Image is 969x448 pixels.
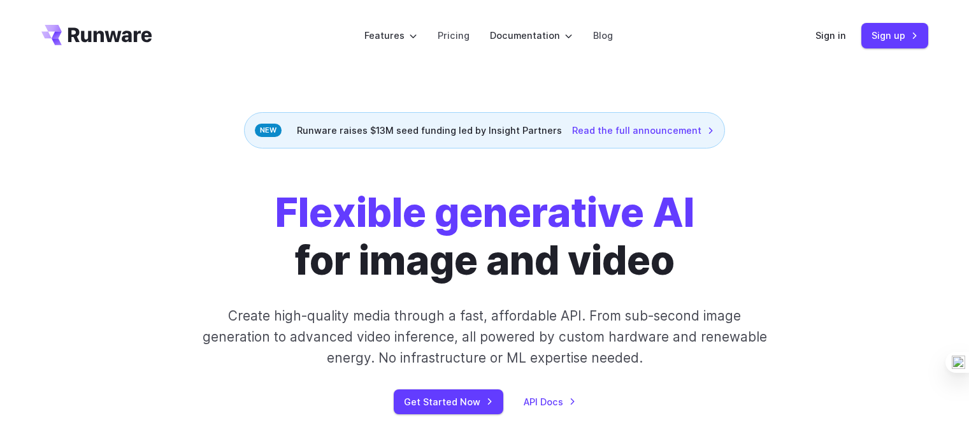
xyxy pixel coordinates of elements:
[244,112,725,148] div: Runware raises $13M seed funding led by Insight Partners
[815,28,846,43] a: Sign in
[394,389,503,414] a: Get Started Now
[438,28,470,43] a: Pricing
[41,25,152,45] a: Go to /
[524,394,576,409] a: API Docs
[572,123,714,138] a: Read the full announcement
[201,305,768,369] p: Create high-quality media through a fast, affordable API. From sub-second image generation to adv...
[861,23,928,48] a: Sign up
[952,356,965,369] img: one_i.png
[275,189,694,236] strong: Flexible generative AI
[593,28,613,43] a: Blog
[275,189,694,285] h1: for image and video
[364,28,417,43] label: Features
[490,28,573,43] label: Documentation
